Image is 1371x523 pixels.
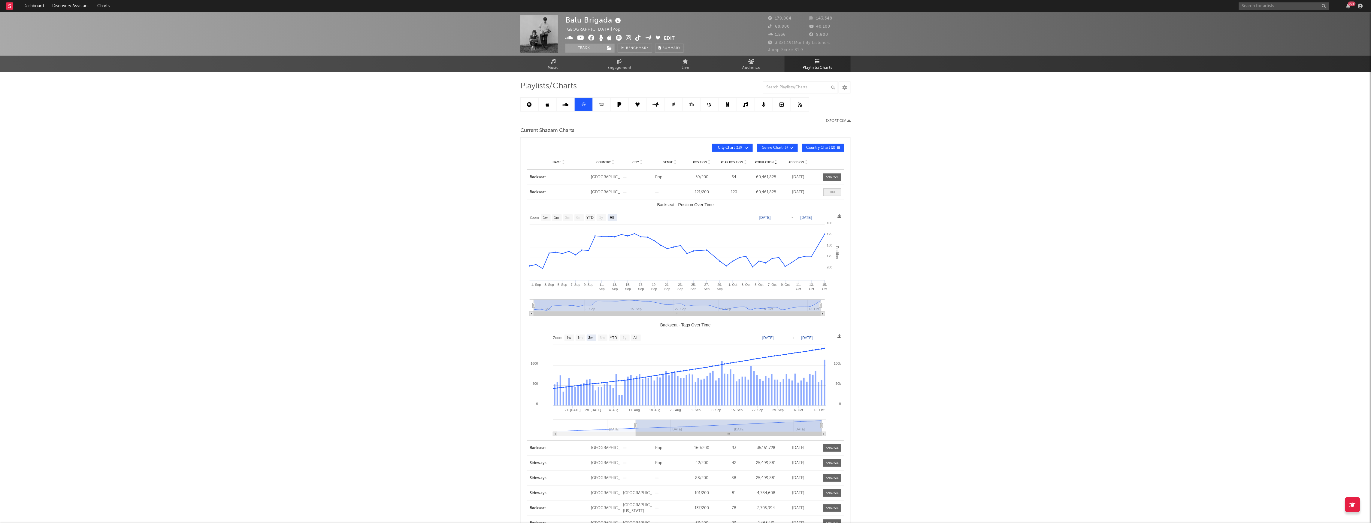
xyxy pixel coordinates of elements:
span: Population [755,161,774,164]
text: 6m [600,336,605,340]
text: 11. Aug [629,408,640,412]
text: Position [835,246,840,259]
input: Search for artists [1239,2,1329,10]
span: Music [548,64,559,72]
div: [DATE] [784,189,813,195]
text: YTD [586,216,594,220]
div: [GEOGRAPHIC_DATA] [591,505,620,511]
span: Playlists/Charts [803,64,833,72]
text: 0 [536,402,538,405]
div: [GEOGRAPHIC_DATA] [591,475,620,481]
div: 54 [719,174,749,180]
text: 0 [839,402,841,405]
text: 18. Aug [649,408,660,412]
div: Sideways [530,490,588,496]
a: Audience [719,56,785,72]
text: 29. Sep [717,283,723,291]
input: Search Playlists/Charts [763,81,838,93]
div: 93 [719,445,749,451]
div: 42 / 200 [687,460,716,466]
text: 25. Sep [691,283,697,291]
span: Current Shazam Charts [520,127,574,134]
span: 1,536 [768,33,786,37]
text: 1. Oct [728,283,737,286]
span: Country Chart ( 2 ) [806,146,835,150]
button: City Chart(18) [712,144,753,152]
div: 137 / 200 [687,505,716,511]
div: 2,705,994 [752,505,781,511]
a: Benchmark [618,44,652,53]
div: 59 / 200 [687,174,716,180]
text: 28. [DATE] [585,408,601,412]
text: [DATE] [801,216,812,220]
div: 42 [719,460,749,466]
a: Live [652,56,719,72]
div: Pop [655,445,684,451]
text: 1m [578,336,583,340]
span: Live [682,64,689,72]
text: 5. Oct [755,283,764,286]
text: All [633,336,637,340]
div: [DATE] [784,445,813,451]
span: 179,064 [768,17,791,20]
text: 9. Oct [781,283,790,286]
button: Edit [664,35,675,42]
text: YTD [610,336,617,340]
text: 25. Aug [670,408,681,412]
div: [DATE] [784,505,813,511]
text: 50k [836,382,841,385]
text: 100k [834,362,841,365]
span: Added On [789,161,804,164]
text: 1. Sep [691,408,701,412]
text: 23. Sep [677,283,683,291]
text: 19. Sep [651,283,657,291]
text: 9. Sep [584,283,594,286]
div: [GEOGRAPHIC_DATA] [591,460,620,466]
text: 1600 [531,362,538,365]
text: 1w [567,336,571,340]
div: [GEOGRAPHIC_DATA] [591,490,620,496]
text: 3. Sep [544,283,554,286]
div: 35,151,728 [752,445,781,451]
text: 15. Sep [731,408,743,412]
button: 99+ [1346,4,1351,8]
text: Backseat - Tags Over Time [660,323,711,327]
text: 1m [554,216,559,220]
text: All [610,216,614,220]
div: [DATE] [784,475,813,481]
div: 160 / 200 [687,445,716,451]
text: 11. Sep [599,283,605,291]
a: Backseat [530,189,588,195]
div: 25,499,881 [752,460,781,466]
div: 4,784,608 [752,490,781,496]
button: Export CSV [826,119,851,123]
a: Backseat [530,505,588,511]
button: Genre Chart(3) [757,144,798,152]
text: 7. Sep [571,283,580,286]
text: 13. Sep [612,283,618,291]
text: 4. Aug [609,408,618,412]
span: 40,100 [810,25,831,29]
text: 5. Sep [558,283,567,286]
text: 21. [DATE] [565,408,581,412]
text: 1. Sep [531,283,541,286]
text: 125 [827,232,832,236]
span: Summary [663,47,680,50]
text: 3m [565,216,570,220]
div: [DATE] [784,490,813,496]
div: 60,461,828 [752,189,781,195]
a: Music [520,56,586,72]
text: Zoom [530,216,539,220]
div: [DATE] [784,460,813,466]
a: Sideways [530,475,588,481]
text: Backseat - Position Over Time [657,202,714,207]
a: Sideways [530,460,588,466]
div: [GEOGRAPHIC_DATA], [US_STATE] [623,502,652,514]
span: City [633,161,639,164]
text: 22. Sep [752,408,763,412]
a: Backseat [530,174,588,180]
